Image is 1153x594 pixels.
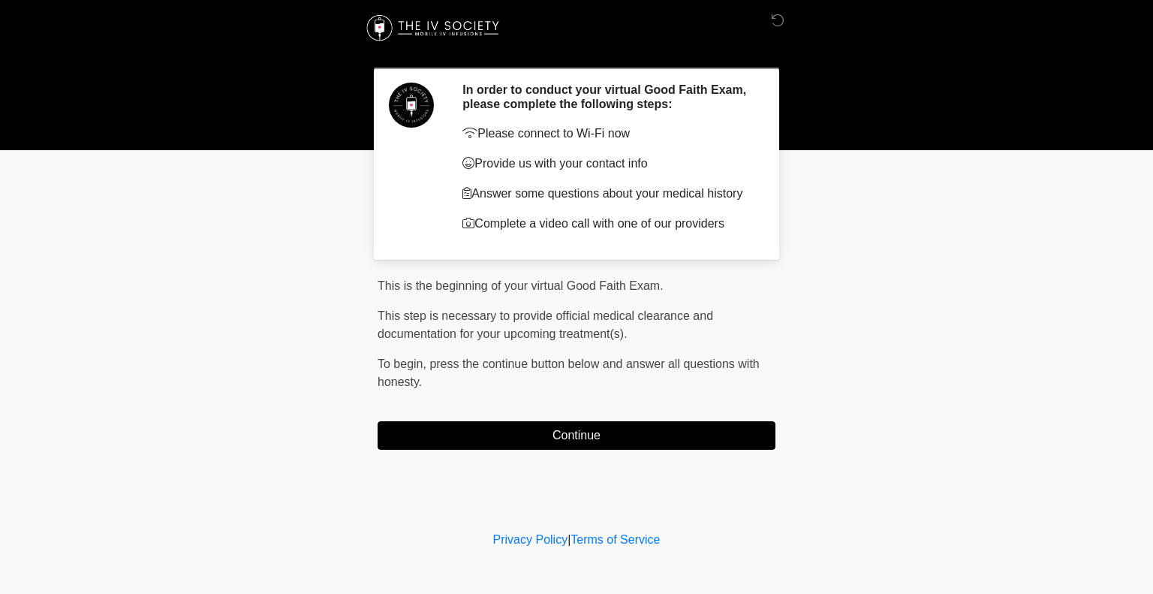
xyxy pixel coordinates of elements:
p: Please connect to Wi-Fi now [462,125,753,143]
span: This step is necessary to provide official medical clearance and documentation for your upcoming ... [378,309,713,340]
p: Answer some questions about your medical history [462,185,753,203]
p: Provide us with your contact info [462,155,753,173]
img: Agent Avatar [389,83,434,128]
span: This is the beginning of your virtual Good Faith Exam. [378,279,664,292]
h2: In order to conduct your virtual Good Faith Exam, please complete the following steps: [462,83,753,111]
a: Terms of Service [570,533,660,546]
button: Continue [378,421,775,450]
img: The IV Society Logo [363,11,506,45]
a: | [567,533,570,546]
a: Privacy Policy [493,533,568,546]
p: Complete a video call with one of our providers [462,215,753,233]
span: To begin, ﻿﻿﻿﻿﻿﻿﻿press the continue button below and answer all questions with honesty. [378,357,760,388]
